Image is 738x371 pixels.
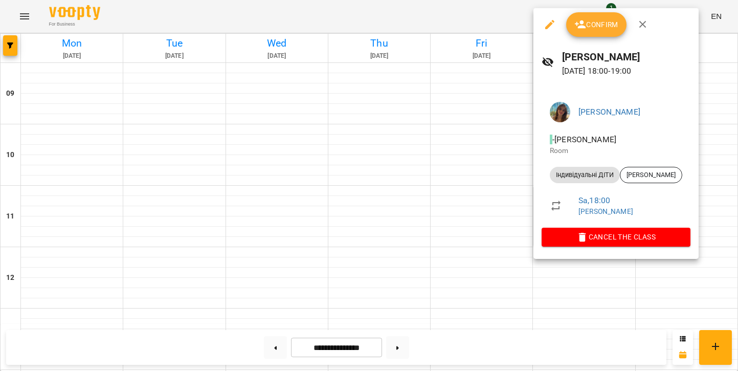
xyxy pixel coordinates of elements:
[578,207,633,215] a: [PERSON_NAME]
[578,195,610,205] a: Sa , 18:00
[620,170,682,180] span: [PERSON_NAME]
[574,18,618,31] span: Confirm
[542,228,690,246] button: Cancel the class
[562,49,690,65] h6: [PERSON_NAME]
[550,146,682,156] p: Room
[550,231,682,243] span: Cancel the class
[566,12,627,37] button: Confirm
[550,135,618,144] span: - [PERSON_NAME]
[562,65,690,77] p: [DATE] 18:00 - 19:00
[578,107,640,117] a: [PERSON_NAME]
[620,167,682,183] div: [PERSON_NAME]
[550,102,570,122] img: 26d3a7ae9e2ff00fac4bdfe9f92586ff.jpg
[550,170,620,180] span: Індивідуальні ДІТИ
